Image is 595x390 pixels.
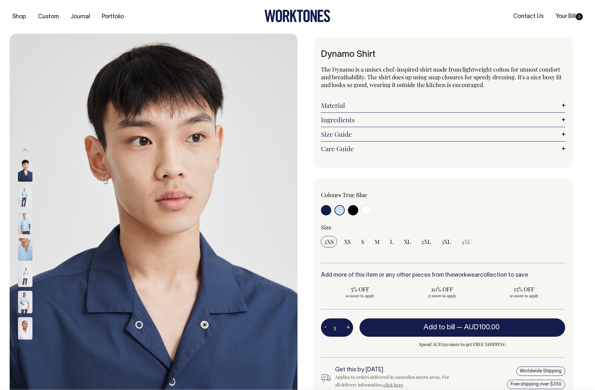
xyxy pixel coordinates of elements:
a: workwear [454,273,480,278]
input: 15% OFF 50 more to apply [485,283,563,300]
span: — [457,324,501,331]
button: Add to bill —AUD100.00 [360,318,565,336]
a: Size Guide [321,130,565,138]
a: Journal [68,12,93,22]
span: 15% OFF [488,285,560,293]
span: 5% OFF [324,285,396,293]
span: AUD100.00 [464,324,500,331]
a: Material [321,101,565,109]
span: L [390,238,394,246]
h6: Get this by [DATE] [335,367,454,373]
img: dark-navy [18,159,32,182]
span: S [361,238,364,246]
span: 3XL [441,238,451,246]
button: Next [20,342,30,356]
span: 10 more to apply [324,293,396,298]
span: XL [404,238,411,246]
a: Ingredients [321,116,565,124]
span: 25 more to apply [406,293,478,298]
a: Portfolio [99,12,127,22]
input: 2XL [418,236,434,247]
span: The Dynamo is a unisex chef-inspired shirt made from lightweight cotton for utmost comfort and br... [321,65,562,89]
img: true-blue [18,264,32,287]
a: Care Guide [321,145,565,152]
input: M [371,236,383,247]
label: True Blue [342,191,367,199]
img: true-blue [18,212,32,234]
span: 4XL [461,238,471,246]
img: true-blue [18,291,32,313]
span: • [339,191,341,199]
img: true-blue [18,186,32,208]
input: 4XL [458,236,475,247]
a: click here [383,382,403,388]
input: S [358,236,368,247]
input: XS [341,236,354,247]
span: 2XL [421,238,431,246]
img: true-blue [18,238,32,261]
span: M [375,238,380,246]
a: Custom [35,12,61,22]
a: Your Bill0 [553,11,585,22]
input: 2XS [321,236,337,247]
a: Shop [10,12,29,22]
span: Spend AUD350 more to get FREE SHIPPING [360,341,565,348]
span: 0 [576,13,583,20]
img: off-white [18,317,32,340]
input: 3XL [438,236,454,247]
input: 10% OFF 25 more to apply [403,283,481,300]
span: 2XS [324,238,334,246]
h1: Dynamo Shirt [321,50,565,60]
span: 10% OFF [406,285,478,293]
div: Size [321,223,565,231]
span: XS [344,238,351,246]
input: 5% OFF 10 more to apply [321,283,399,300]
a: Contact Us [511,11,546,22]
button: Previous [20,143,30,157]
input: XL [401,236,414,247]
span: 50 more to apply [488,293,560,298]
div: Colour [321,191,419,199]
span: Add to bill [423,324,455,331]
input: L [387,236,397,247]
h6: Add more of this item or any other pieces from the collection to save [321,272,565,279]
button: - [321,321,330,334]
button: + [343,321,353,334]
div: Applies to orders delivered in Australian metro areas. For all delivery information, . [335,373,454,389]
